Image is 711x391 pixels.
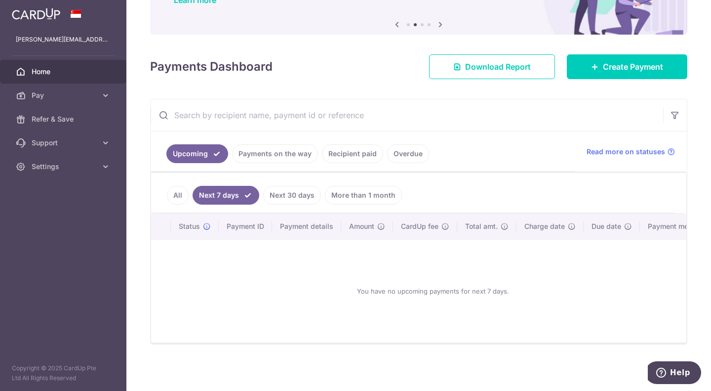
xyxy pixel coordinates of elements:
span: Download Report [465,61,531,73]
a: All [167,186,189,205]
div: You have no upcoming payments for next 7 days. [163,248,703,335]
span: Support [32,138,97,148]
span: Create Payment [603,61,663,73]
iframe: Opens a widget where you can find more information [648,361,701,386]
span: Status [179,221,200,231]
span: Due date [592,221,621,231]
span: Amount [349,221,374,231]
a: Next 30 days [263,186,321,205]
img: CardUp [12,8,60,20]
span: Charge date [524,221,565,231]
span: Settings [32,162,97,172]
span: Total amt. [465,221,498,231]
a: Download Report [429,54,555,79]
a: Upcoming [166,144,228,163]
a: More than 1 month [325,186,402,205]
a: Create Payment [567,54,687,79]
a: Overdue [387,144,429,163]
th: Payment details [272,214,341,239]
a: Next 7 days [193,186,259,205]
h4: Payments Dashboard [150,58,273,76]
a: Recipient paid [322,144,383,163]
p: [PERSON_NAME][EMAIL_ADDRESS][DOMAIN_NAME] [16,35,111,44]
span: CardUp fee [401,221,438,231]
input: Search by recipient name, payment id or reference [151,99,663,131]
span: Read more on statuses [587,147,665,157]
a: Payments on the way [232,144,318,163]
th: Payment ID [219,214,272,239]
a: Read more on statuses [587,147,675,157]
span: Home [32,67,97,77]
span: Pay [32,90,97,100]
span: Refer & Save [32,114,97,124]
